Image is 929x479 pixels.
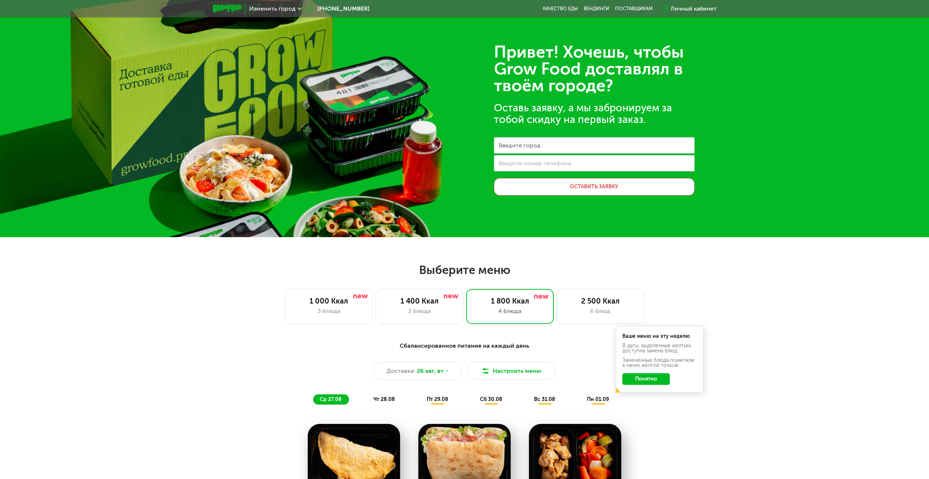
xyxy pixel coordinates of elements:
button: Оставить заявку [494,178,695,196]
span: пт 29.08 [427,396,448,402]
a: Качество еды [543,6,578,12]
div: 1 400 Ккал [383,297,456,305]
div: 4 блюда [474,307,546,316]
h2: Выберите меню [23,263,906,277]
span: сб 30.08 [480,396,502,402]
div: Заменённые блюда пометили в меню жёлтой точкой. [622,358,697,368]
span: пн 01.09 [587,396,609,402]
div: Сбалансированное питание на каждый день [249,341,681,351]
div: 6 блюд [564,307,637,316]
div: 3 блюда [293,307,365,316]
div: поставщикам [615,6,653,12]
div: Оставь заявку, а мы забронируем за тобой скидку на первый заказ. [494,102,695,125]
span: 26 авг, вт [417,367,444,375]
div: 1 800 Ккал [474,297,546,305]
span: ср 27.08 [320,396,342,402]
a: Вендинги [584,6,609,12]
div: Ваше меню на эту неделю [622,334,697,339]
a: [PHONE_NUMBER] [306,4,369,13]
span: чт 28.08 [373,396,395,402]
span: вс 31.08 [534,396,555,402]
div: 3 блюда [383,307,456,316]
label: Введите номер телефона [499,161,571,165]
span: Изменить город [249,6,296,12]
div: Привет! Хочешь, чтобы Grow Food доставлял в твоём городе? [494,44,695,94]
button: Понятно [622,373,670,385]
div: 2 500 Ккал [564,297,637,305]
div: В даты, выделенные желтым, доступна замена блюд. [622,343,697,354]
span: Доставка: [387,367,415,375]
label: Введите город [499,143,541,147]
button: Настроить меню [468,362,555,380]
div: 1 000 Ккал [293,297,365,305]
div: Личный кабинет [671,4,717,13]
